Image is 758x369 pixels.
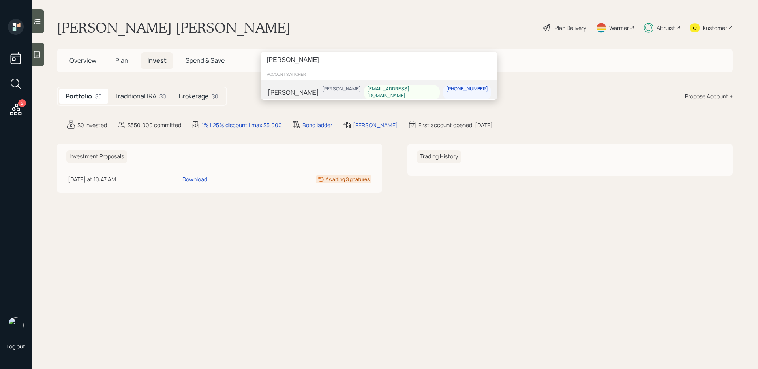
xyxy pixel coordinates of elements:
[322,86,361,92] div: [PERSON_NAME]
[446,86,488,92] div: [PHONE_NUMBER]
[261,68,497,80] div: account switcher
[261,52,497,68] input: Type a command or search…
[268,88,319,97] div: [PERSON_NAME]
[367,86,437,99] div: [EMAIL_ADDRESS][DOMAIN_NAME]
